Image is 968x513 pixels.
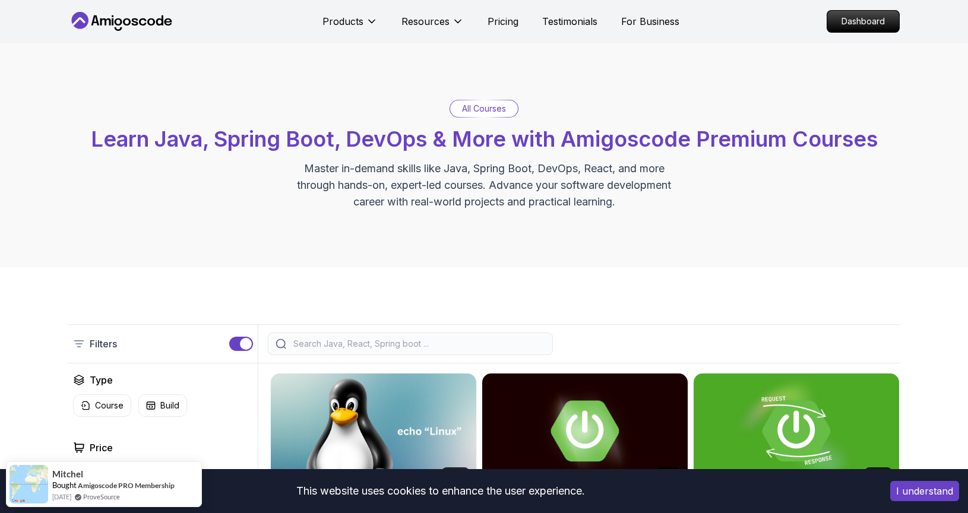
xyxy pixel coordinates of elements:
p: Build [160,400,179,411]
img: Building APIs with Spring Boot card [694,373,899,489]
h2: Type [90,373,113,387]
p: Resources [401,14,450,28]
button: Course [73,394,131,417]
a: ProveSource [83,492,120,502]
span: Learn Java, Spring Boot, DevOps & More with Amigoscode Premium Courses [91,126,878,152]
p: Dashboard [827,11,899,32]
span: [DATE] [52,492,71,502]
a: Testimonials [542,14,597,28]
button: Build [138,394,187,417]
input: Search Java, React, Spring boot ... [291,338,545,350]
a: For Business [621,14,679,28]
p: Filters [90,337,117,351]
span: Bought [52,480,77,490]
img: provesource social proof notification image [10,465,48,503]
button: Resources [401,14,464,38]
span: Mitchel [52,469,83,479]
a: Pricing [488,14,518,28]
img: Advanced Spring Boot card [482,373,688,489]
img: Linux Fundamentals card [271,373,476,489]
button: Products [322,14,378,38]
button: Accept cookies [890,481,959,501]
p: All Courses [462,103,506,115]
p: Master in-demand skills like Java, Spring Boot, DevOps, React, and more through hands-on, expert-... [284,160,684,210]
a: Dashboard [827,10,900,33]
p: Products [322,14,363,28]
h2: Price [90,441,113,455]
a: Amigoscode PRO Membership [78,481,175,490]
p: Course [95,400,124,411]
iframe: chat widget [894,439,968,495]
div: This website uses cookies to enhance the user experience. [9,478,872,504]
